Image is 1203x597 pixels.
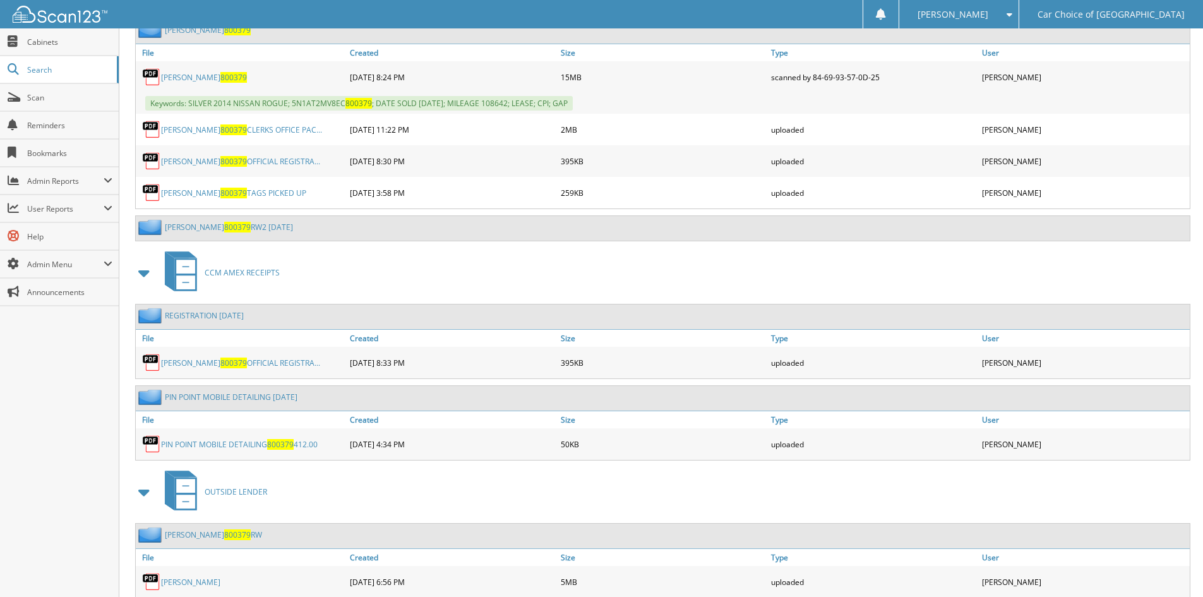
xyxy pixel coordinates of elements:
[161,358,320,368] a: [PERSON_NAME]800379OFFICIAL REGISTRA...
[347,549,558,566] a: Created
[1038,11,1185,18] span: Car Choice of [GEOGRAPHIC_DATA]
[768,549,979,566] a: Type
[347,180,558,205] div: [DATE] 3:58 PM
[1140,536,1203,597] iframe: Chat Widget
[157,467,267,517] a: OUTSIDE LENDER
[558,350,769,375] div: 395KB
[161,188,306,198] a: [PERSON_NAME]800379TAGS PICKED UP
[558,411,769,428] a: Size
[27,64,111,75] span: Search
[161,72,247,83] a: [PERSON_NAME]800379
[27,287,112,298] span: Announcements
[267,439,294,450] span: 800379
[768,180,979,205] div: uploaded
[558,330,769,347] a: Size
[205,486,267,497] span: OUTSIDE LENDER
[142,183,161,202] img: PDF.png
[979,180,1190,205] div: [PERSON_NAME]
[558,180,769,205] div: 259KB
[347,431,558,457] div: [DATE] 4:34 PM
[142,68,161,87] img: PDF.png
[979,64,1190,90] div: [PERSON_NAME]
[768,431,979,457] div: uploaded
[768,64,979,90] div: scanned by 84-69-93-57-0D-25
[768,117,979,142] div: uploaded
[138,527,165,543] img: folder2.png
[136,44,347,61] a: File
[347,148,558,174] div: [DATE] 8:30 PM
[347,330,558,347] a: Created
[136,330,347,347] a: File
[27,148,112,159] span: Bookmarks
[27,259,104,270] span: Admin Menu
[220,358,247,368] span: 800379
[27,203,104,214] span: User Reports
[138,22,165,38] img: folder2.png
[220,156,247,167] span: 800379
[145,96,573,111] span: Keywords: SILVER 2014 NISSAN ROGUE; 5N1AT2MV8EC ; DATE SOLD [DATE]; MILEAGE 108642; LEASE; CPI; GAP
[27,176,104,186] span: Admin Reports
[161,439,318,450] a: PIN POINT MOBILE DETAILING800379412.00
[220,124,247,135] span: 800379
[142,435,161,454] img: PDF.png
[142,353,161,372] img: PDF.png
[136,411,347,428] a: File
[165,392,297,402] a: PIN POINT MOBILE DETAILING [DATE]
[979,431,1190,457] div: [PERSON_NAME]
[768,330,979,347] a: Type
[161,577,220,588] a: [PERSON_NAME]
[165,529,262,540] a: [PERSON_NAME]800379RW
[138,219,165,235] img: folder2.png
[165,310,244,321] a: REGISTRATION [DATE]
[979,44,1190,61] a: User
[142,572,161,591] img: PDF.png
[345,98,372,109] span: 800379
[347,411,558,428] a: Created
[558,148,769,174] div: 395KB
[347,44,558,61] a: Created
[142,120,161,139] img: PDF.png
[138,389,165,405] img: folder2.png
[27,92,112,103] span: Scan
[220,72,247,83] span: 800379
[138,308,165,323] img: folder2.png
[768,569,979,594] div: uploaded
[768,148,979,174] div: uploaded
[918,11,988,18] span: [PERSON_NAME]
[165,222,293,232] a: [PERSON_NAME]800379RW2 [DATE]
[558,64,769,90] div: 15MB
[979,549,1190,566] a: User
[979,330,1190,347] a: User
[165,25,251,35] a: [PERSON_NAME]800379
[768,411,979,428] a: Type
[136,549,347,566] a: File
[220,188,247,198] span: 800379
[558,569,769,594] div: 5MB
[347,117,558,142] div: [DATE] 11:22 PM
[161,124,322,135] a: [PERSON_NAME]800379CLERKS OFFICE PAC...
[205,267,280,278] span: CCM AMEX RECEIPTS
[347,569,558,594] div: [DATE] 6:56 PM
[979,117,1190,142] div: [PERSON_NAME]
[224,222,251,232] span: 800379
[558,117,769,142] div: 2MB
[768,44,979,61] a: Type
[979,148,1190,174] div: [PERSON_NAME]
[558,549,769,566] a: Size
[157,248,280,298] a: CCM AMEX RECEIPTS
[979,569,1190,594] div: [PERSON_NAME]
[161,156,320,167] a: [PERSON_NAME]800379OFFICIAL REGISTRA...
[27,231,112,242] span: Help
[27,37,112,47] span: Cabinets
[979,350,1190,375] div: [PERSON_NAME]
[979,411,1190,428] a: User
[768,350,979,375] div: uploaded
[558,431,769,457] div: 50KB
[224,25,251,35] span: 800379
[558,44,769,61] a: Size
[224,529,251,540] span: 800379
[13,6,107,23] img: scan123-logo-white.svg
[347,350,558,375] div: [DATE] 8:33 PM
[27,120,112,131] span: Reminders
